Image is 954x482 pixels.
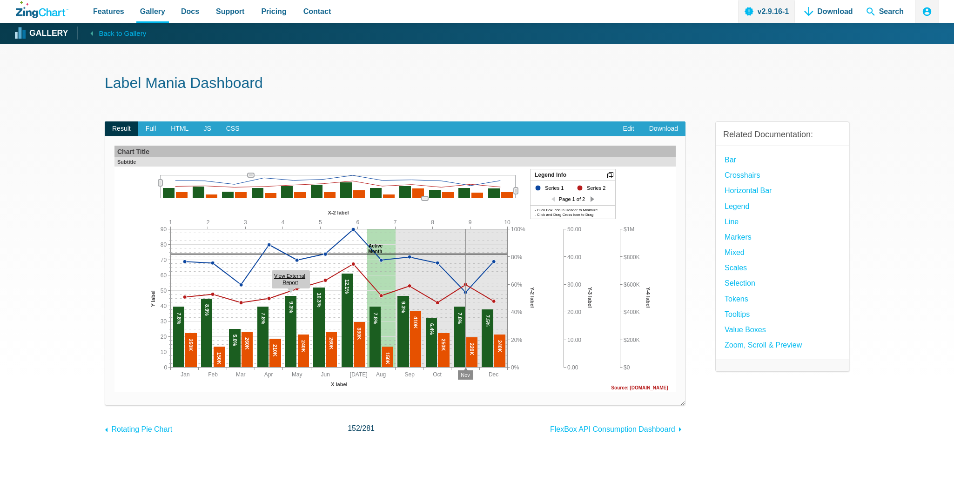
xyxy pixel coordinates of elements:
a: Scales [725,261,747,274]
a: Value Boxes [725,323,766,336]
a: FlexBox API Consumption Dashboard [550,421,685,435]
a: Gallery [16,27,68,40]
span: 152 [348,424,360,432]
h3: Related Documentation: [723,129,841,140]
a: Tooltips [725,308,750,321]
span: Back to Gallery [99,27,146,40]
a: Download [642,121,685,136]
span: JS [196,121,218,136]
span: CSS [219,121,247,136]
span: Gallery [140,5,165,18]
a: Edit [616,121,642,136]
span: Features [93,5,124,18]
span: Docs [181,5,199,18]
a: Horizontal Bar [725,184,772,197]
span: / [348,422,375,435]
a: Legend [725,200,749,213]
span: Contact [303,5,331,18]
span: Pricing [261,5,286,18]
a: Rotating Pie Chart [105,421,172,435]
a: Line [725,215,739,228]
strong: Gallery [29,29,68,38]
a: Bar [725,154,736,166]
a: Tokens [725,293,748,305]
a: Selection [725,277,755,289]
a: Zoom, Scroll & Preview [725,339,802,351]
a: Markers [725,231,752,243]
span: Result [105,121,138,136]
span: FlexBox API Consumption Dashboard [550,425,675,433]
a: ZingChart Logo. Click to return to the homepage [16,1,68,18]
span: Support [216,5,244,18]
a: Crosshairs [725,169,760,181]
a: Back to Gallery [77,27,146,40]
span: Rotating Pie Chart [111,425,172,433]
a: Mixed [725,246,745,259]
h1: Label Mania Dashboard [105,74,849,94]
span: Full [138,121,164,136]
span: 281 [362,424,375,432]
span: HTML [163,121,196,136]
